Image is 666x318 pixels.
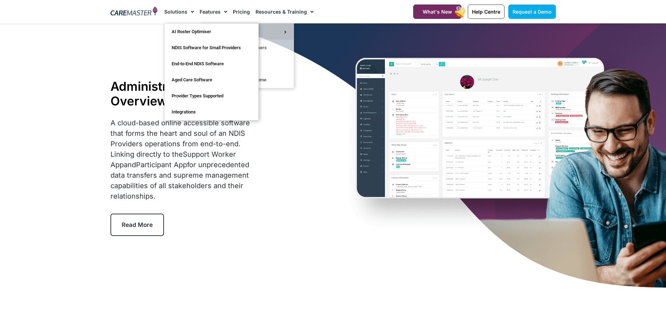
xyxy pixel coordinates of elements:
[136,161,187,169] a: Participant App
[110,214,164,236] a: Read More
[110,7,158,17] img: CareMaster Logo
[472,9,500,15] span: Help Centre
[110,79,262,108] h1: Administrator Features Overview
[164,23,259,120] ul: Solutions
[122,221,153,228] span: Read More
[513,9,552,15] span: Request a Demo
[165,88,258,104] a: Provider Types Supported
[423,9,452,15] span: What's New
[413,5,461,19] a: What's New
[110,119,250,200] span: A cloud-based online accessible software that forms the heart and soul of an NDIS Providers opera...
[165,40,258,56] a: NDIS Software for Small Providers
[165,72,258,88] a: Aged Care Software
[468,5,504,19] a: Help Centre
[165,24,258,40] a: AI Roster Optimiser
[165,104,258,120] a: Integrations
[508,5,556,19] a: Request a Demo
[165,56,258,72] a: End-to-End NDIS Software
